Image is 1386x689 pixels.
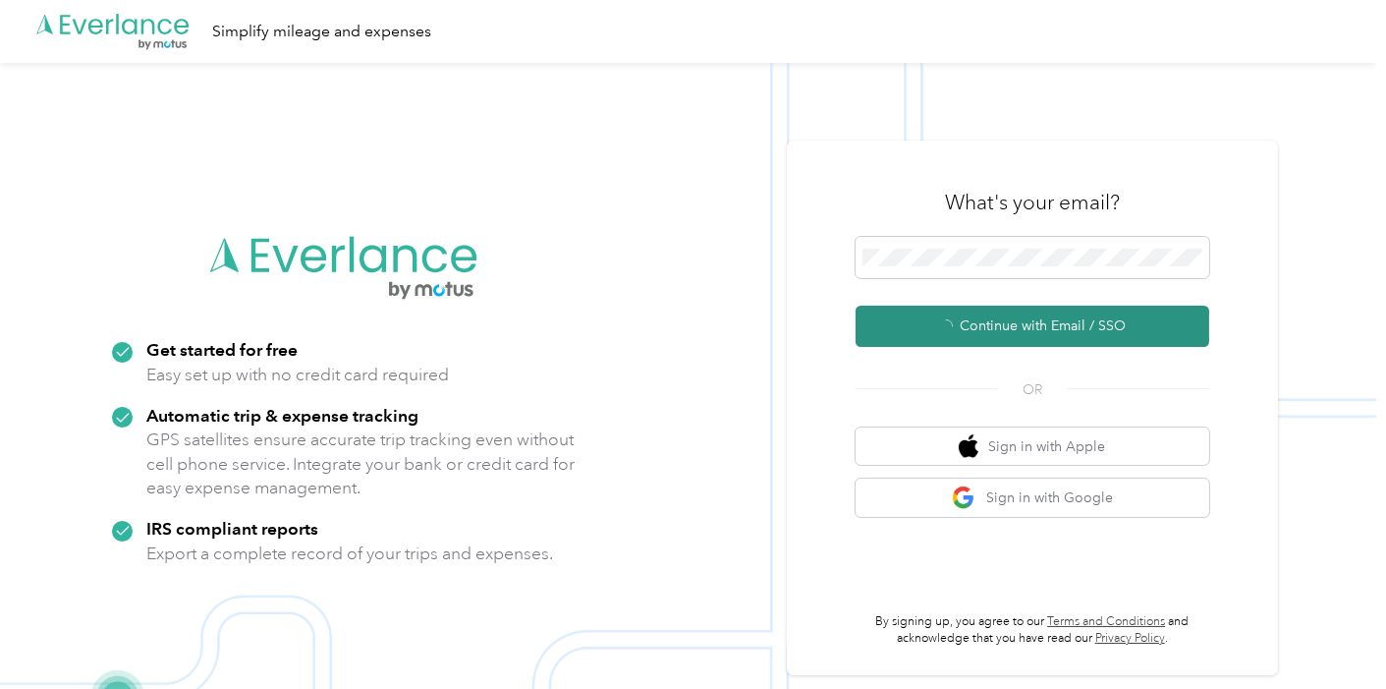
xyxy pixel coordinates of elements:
button: google logoSign in with Google [856,479,1209,517]
p: Easy set up with no credit card required [146,363,449,387]
strong: IRS compliant reports [146,518,318,539]
p: GPS satellites ensure accurate trip tracking even without cell phone service. Integrate your bank... [146,428,576,500]
strong: Get started for free [146,339,298,360]
h3: What's your email? [945,189,1120,216]
img: apple logo [959,434,978,459]
p: Export a complete record of your trips and expenses. [146,542,553,566]
img: google logo [952,486,976,510]
p: By signing up, you agree to our and acknowledge that you have read our . [856,613,1209,648]
div: Simplify mileage and expenses [212,20,431,44]
span: OR [998,379,1067,400]
button: apple logoSign in with Apple [856,428,1209,466]
a: Terms and Conditions [1047,614,1165,629]
strong: Automatic trip & expense tracking [146,405,418,426]
a: Privacy Policy [1095,631,1165,646]
button: Continue with Email / SSO [856,306,1209,347]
